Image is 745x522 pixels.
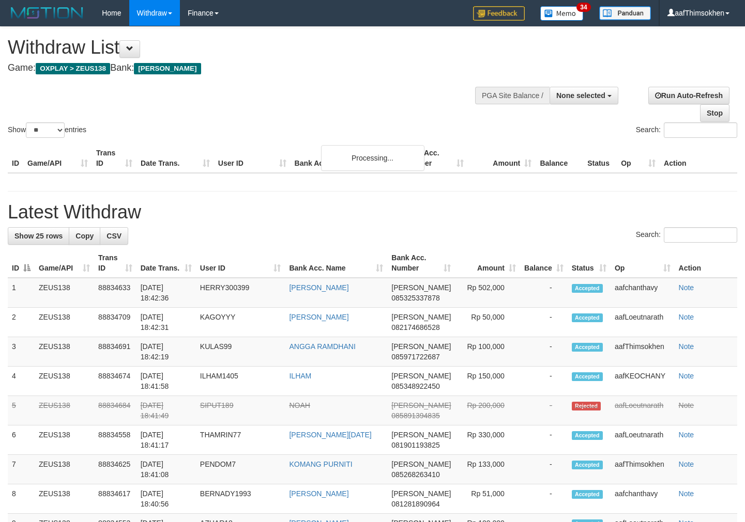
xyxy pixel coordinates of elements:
[660,144,737,173] th: Action
[8,37,486,58] h1: Withdraw List
[289,489,348,498] a: [PERSON_NAME]
[455,484,520,514] td: Rp 51,000
[36,63,110,74] span: OXPLAY > ZEUS138
[572,313,603,322] span: Accepted
[391,441,439,449] span: Copy 081901193825 to clipboard
[8,63,486,73] h4: Game: Bank:
[611,396,675,425] td: aafLoeutnarath
[94,367,136,396] td: 88834674
[400,144,468,173] th: Bank Acc. Number
[196,248,285,278] th: User ID: activate to sort column ascending
[26,122,65,138] select: Showentries
[391,412,439,420] span: Copy 085891394835 to clipboard
[196,396,285,425] td: SIPUT189
[611,337,675,367] td: aafThimsokhen
[391,323,439,331] span: Copy 082174686528 to clipboard
[35,396,94,425] td: ZEUS138
[679,313,694,321] a: Note
[94,425,136,455] td: 88834558
[648,87,729,104] a: Run Auto-Refresh
[391,283,451,292] span: [PERSON_NAME]
[8,455,35,484] td: 7
[94,484,136,514] td: 88834617
[8,278,35,308] td: 1
[520,484,568,514] td: -
[92,144,136,173] th: Trans ID
[664,122,737,138] input: Search:
[520,278,568,308] td: -
[572,461,603,469] span: Accepted
[8,337,35,367] td: 3
[35,248,94,278] th: Game/API: activate to sort column ascending
[391,372,451,380] span: [PERSON_NAME]
[679,372,694,380] a: Note
[391,294,439,302] span: Copy 085325337878 to clipboard
[14,232,63,240] span: Show 25 rows
[136,484,196,514] td: [DATE] 18:40:56
[289,401,310,409] a: NOAH
[540,6,584,21] img: Button%20Memo.svg
[8,425,35,455] td: 6
[455,337,520,367] td: Rp 100,000
[455,248,520,278] th: Amount: activate to sort column ascending
[700,104,729,122] a: Stop
[136,455,196,484] td: [DATE] 18:41:08
[35,308,94,337] td: ZEUS138
[583,144,617,173] th: Status
[572,284,603,293] span: Accepted
[611,248,675,278] th: Op: activate to sort column ascending
[289,313,348,321] a: [PERSON_NAME]
[391,342,451,351] span: [PERSON_NAME]
[391,460,451,468] span: [PERSON_NAME]
[391,500,439,508] span: Copy 081281890964 to clipboard
[391,431,451,439] span: [PERSON_NAME]
[520,337,568,367] td: -
[8,248,35,278] th: ID: activate to sort column descending
[455,396,520,425] td: Rp 200,000
[679,489,694,498] a: Note
[289,431,371,439] a: [PERSON_NAME][DATE]
[8,144,23,173] th: ID
[23,144,92,173] th: Game/API
[196,337,285,367] td: KULAS99
[285,248,387,278] th: Bank Acc. Name: activate to sort column ascending
[196,308,285,337] td: KAGOYYY
[473,6,525,21] img: Feedback.jpg
[664,227,737,243] input: Search:
[196,425,285,455] td: THAMRIN77
[35,278,94,308] td: ZEUS138
[675,248,737,278] th: Action
[550,87,618,104] button: None selected
[136,248,196,278] th: Date Trans.: activate to sort column ascending
[35,367,94,396] td: ZEUS138
[556,91,605,100] span: None selected
[196,455,285,484] td: PENDOM7
[475,87,550,104] div: PGA Site Balance /
[136,278,196,308] td: [DATE] 18:42:36
[136,425,196,455] td: [DATE] 18:41:17
[636,122,737,138] label: Search:
[35,337,94,367] td: ZEUS138
[94,278,136,308] td: 88834633
[35,425,94,455] td: ZEUS138
[455,308,520,337] td: Rp 50,000
[8,396,35,425] td: 5
[8,308,35,337] td: 2
[196,367,285,396] td: ILHAM1405
[572,372,603,381] span: Accepted
[94,337,136,367] td: 88834691
[611,484,675,514] td: aafchanthavy
[611,455,675,484] td: aafThimsokhen
[136,337,196,367] td: [DATE] 18:42:19
[679,431,694,439] a: Note
[679,401,694,409] a: Note
[136,367,196,396] td: [DATE] 18:41:58
[8,484,35,514] td: 8
[94,396,136,425] td: 88834684
[107,232,121,240] span: CSV
[391,470,439,479] span: Copy 085268263410 to clipboard
[679,342,694,351] a: Note
[387,248,455,278] th: Bank Acc. Number: activate to sort column ascending
[196,278,285,308] td: HERRY300399
[572,431,603,440] span: Accepted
